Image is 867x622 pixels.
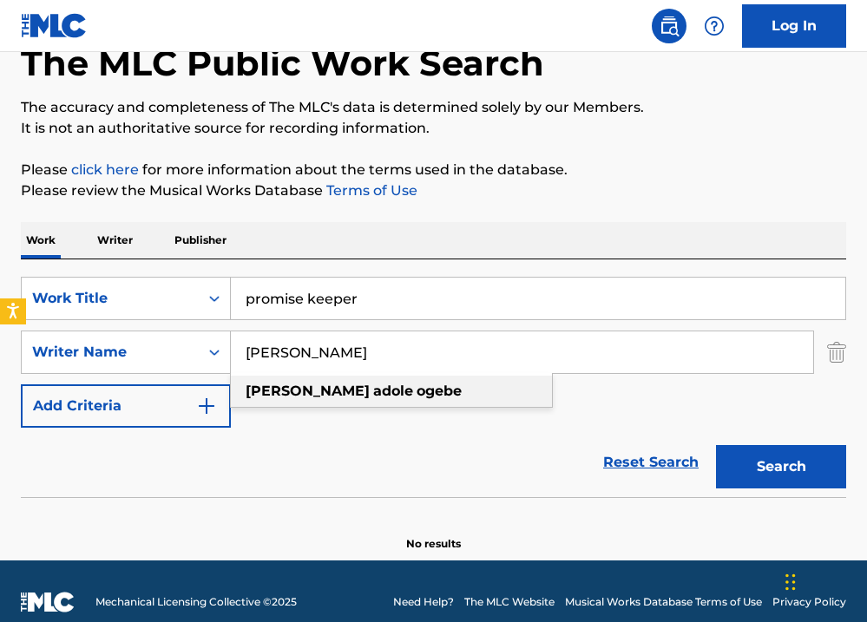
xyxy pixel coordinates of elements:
[21,42,544,85] h1: The MLC Public Work Search
[246,383,370,399] strong: [PERSON_NAME]
[464,594,555,610] a: The MLC Website
[716,445,846,488] button: Search
[393,594,454,610] a: Need Help?
[21,592,75,612] img: logo
[21,180,846,201] p: Please review the Musical Works Database
[21,118,846,139] p: It is not an authoritative source for recording information.
[21,384,231,428] button: Add Criteria
[21,13,88,38] img: MLC Logo
[780,539,867,622] iframe: Chat Widget
[323,182,417,199] a: Terms of Use
[652,9,686,43] a: Public Search
[196,396,217,416] img: 9d2ae6d4665cec9f34b9.svg
[785,556,796,608] div: Drag
[169,222,232,259] p: Publisher
[32,288,188,309] div: Work Title
[373,383,413,399] strong: adole
[21,160,846,180] p: Please for more information about the terms used in the database.
[21,277,846,497] form: Search Form
[32,342,188,363] div: Writer Name
[742,4,846,48] a: Log In
[659,16,680,36] img: search
[406,515,461,552] p: No results
[565,594,762,610] a: Musical Works Database Terms of Use
[697,9,732,43] div: Help
[417,383,462,399] strong: ogebe
[772,594,846,610] a: Privacy Policy
[827,331,846,374] img: Delete Criterion
[704,16,725,36] img: help
[594,443,707,481] a: Reset Search
[95,594,297,610] span: Mechanical Licensing Collective © 2025
[21,97,846,118] p: The accuracy and completeness of The MLC's data is determined solely by our Members.
[71,161,139,178] a: click here
[92,222,138,259] p: Writer
[21,222,61,259] p: Work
